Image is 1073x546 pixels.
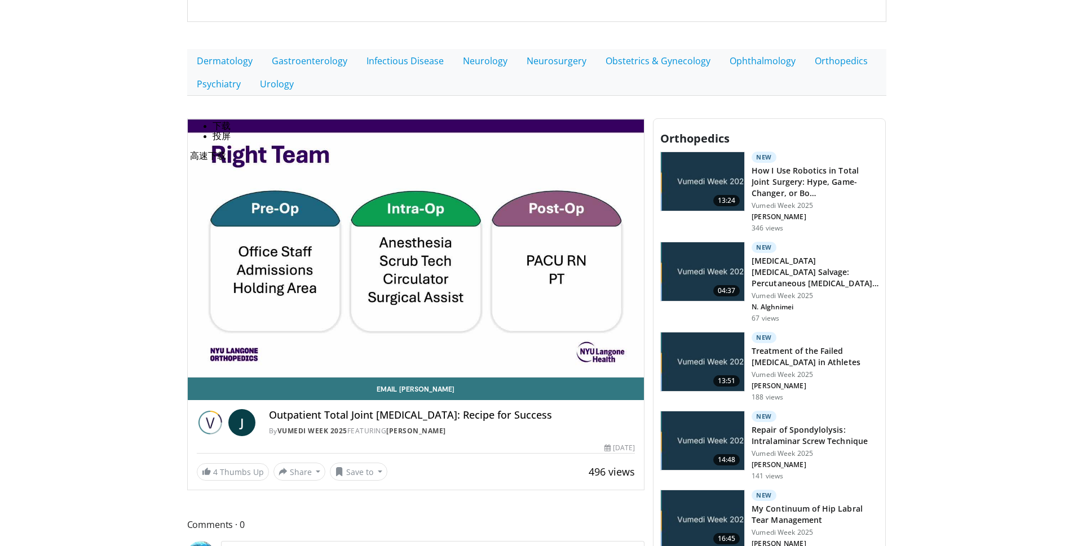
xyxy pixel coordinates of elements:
[752,411,776,422] p: New
[213,467,218,477] span: 4
[752,212,878,221] p: [PERSON_NAME]
[752,460,878,469] p: [PERSON_NAME]
[752,291,878,300] p: Vumedi Week 2025
[752,370,878,379] p: Vumedi Week 2025
[213,121,231,131] span: 下载
[660,242,878,323] a: 04:37 New [MEDICAL_DATA] [MEDICAL_DATA] Salvage: Percutaneous [MEDICAL_DATA] and Hexapod Frame Vu...
[604,443,635,453] div: [DATE]
[660,131,730,146] span: Orthopedics
[660,411,878,481] a: 14:48 New Repair of Spondylolysis: Intralaminar Screw Technique Vumedi Week 2025 [PERSON_NAME] 14...
[752,201,878,210] p: Vumedi Week 2025
[187,49,262,73] a: Dermatology
[713,195,740,206] span: 13:24
[188,378,644,400] a: Email [PERSON_NAME]
[386,426,446,436] a: [PERSON_NAME]
[752,393,783,402] p: 188 views
[752,528,878,537] p: Vumedi Week 2025
[250,72,303,96] a: Urology
[228,409,255,436] a: J
[269,409,635,421] h4: Outpatient Total Joint [MEDICAL_DATA]: Recipe for Success
[188,119,644,378] video-js: Video Player
[660,332,878,402] a: 13:51 New Treatment of the Failed [MEDICAL_DATA] in Athletes Vumedi Week 2025 [PERSON_NAME] 188 v...
[660,152,878,233] a: 13:24 New How I Use Robotics in Total Joint Surgery: Hype, Game-Changer, or Bo… Vumedi Week 2025 ...
[752,332,776,343] p: New
[197,463,269,481] a: 4 Thumbs Up
[713,454,740,465] span: 14:48
[752,424,878,447] h3: Repair of Spondylolysis: Intralaminar Screw Technique
[517,49,596,73] a: Neurosurgery
[190,151,226,161] span: 高速下载
[752,490,776,501] p: New
[752,152,776,163] p: New
[752,224,783,233] p: 346 views
[589,465,635,478] span: 496 views
[720,49,805,73] a: Ophthalmology
[661,242,744,301] img: eac686f8-b057-4449-a6dc-a95ca058fbc7.jpg.150x105_q85_crop-smart_upscale.jpg
[262,49,357,73] a: Gastroenterology
[713,375,740,387] span: 13:51
[453,49,517,73] a: Neurology
[596,49,720,73] a: Obstetrics & Gynecology
[752,165,878,199] h3: How I Use Robotics in Total Joint Surgery: Hype, Game-Changer, or Bo…
[752,314,779,323] p: 67 views
[661,411,744,470] img: 824adaca-6a37-4b71-877d-7626b1019ad1.jpg.150x105_q85_crop-smart_upscale.jpg
[752,255,878,289] h3: [MEDICAL_DATA] [MEDICAL_DATA] Salvage: Percutaneous [MEDICAL_DATA] and Hexapod Frame
[661,332,744,391] img: ee02e150-89ee-4ba2-9276-88a8de378782.jpg.150x105_q85_crop-smart_upscale.jpg
[357,49,453,73] a: Infectious Disease
[713,533,740,544] span: 16:45
[330,463,387,481] button: Save to
[752,449,878,458] p: Vumedi Week 2025
[197,409,224,436] img: Vumedi Week 2025
[805,49,877,73] a: Orthopedics
[752,303,878,312] p: N. Alghnimei
[752,472,783,481] p: 141 views
[661,152,744,211] img: 7164e295-9f3a-4b7b-9557-72b53c07a474.jpg.150x105_q85_crop-smart_upscale.jpg
[713,285,740,296] span: 04:37
[752,345,878,368] h3: Treatment of the Failed [MEDICAL_DATA] in Athletes
[269,426,635,436] div: By FEATURING
[187,72,250,96] a: Psychiatry
[273,463,326,481] button: Share
[187,517,645,532] span: Comments 0
[277,426,347,436] a: Vumedi Week 2025
[752,381,878,390] p: [PERSON_NAME]
[213,131,231,141] span: 投屏
[752,503,878,526] h3: My Continuum of Hip Labral Tear Management
[752,242,776,253] p: New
